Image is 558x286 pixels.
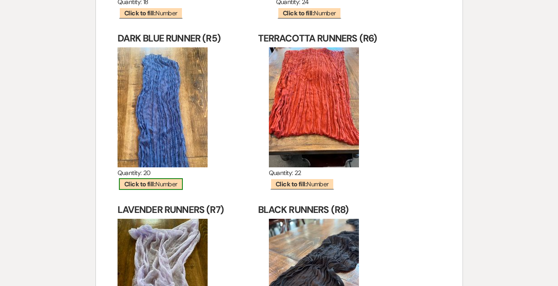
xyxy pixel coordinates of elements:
span: Number [119,7,183,18]
strong: DARK BLUE RUNNER (R5) [118,32,221,45]
span: Number [119,178,183,190]
img: IMG_5758.jpg [118,47,208,167]
strong: BLACK RUNNERS (R8) [258,203,349,216]
strong: LAVENDER RUNNERS (R7) [118,203,224,216]
b: Click to fill: [124,9,155,17]
span: Number [277,7,341,18]
b: Click to fill: [276,180,307,188]
img: tempImageYeOa6A.jpg [269,47,359,167]
b: Click to fill: [124,180,155,188]
strong: TERRACOTTA RUNNERS (R6) [258,32,377,45]
b: Click to fill: [283,9,314,17]
span: Number [270,178,334,189]
p: Quantity: 20 Quantity: 22 [118,167,441,179]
